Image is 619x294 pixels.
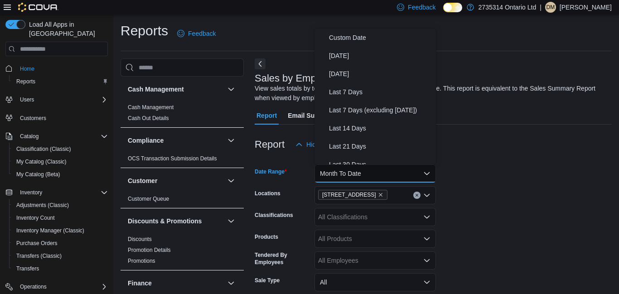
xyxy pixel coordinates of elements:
button: Transfers [9,262,111,275]
button: Compliance [128,136,224,145]
button: Open list of options [423,192,430,199]
span: Transfers (Classic) [16,252,62,260]
span: My Catalog (Classic) [16,158,67,165]
span: Inventory [20,189,42,196]
a: Promotion Details [128,247,171,253]
h3: Cash Management [128,85,184,94]
a: Cash Out Details [128,115,169,121]
a: OCS Transaction Submission Details [128,155,217,162]
button: Customer [128,176,224,185]
span: Last 7 Days [329,87,432,97]
a: Inventory Manager (Classic) [13,225,88,236]
a: Discounts [128,236,152,242]
button: Open list of options [423,213,430,221]
span: Catalog [16,131,108,142]
span: Discounts [128,236,152,243]
button: Clear input [413,192,421,199]
div: Discounts & Promotions [121,234,244,270]
span: Catalog [20,133,39,140]
span: Adjustments (Classic) [13,200,108,211]
h3: Sales by Employee (Tendered) [255,73,391,84]
span: Operations [20,283,47,290]
a: Feedback [174,24,219,43]
button: Purchase Orders [9,237,111,250]
span: Customers [20,115,46,122]
a: Adjustments (Classic) [13,200,73,211]
a: Cash Management [128,104,174,111]
h1: Reports [121,22,168,40]
button: Finance [226,278,237,289]
button: Cash Management [226,84,237,95]
span: Home [20,65,34,72]
span: Last 21 Days [329,141,432,152]
a: Transfers (Classic) [13,251,65,261]
div: Desiree Metcalfe [545,2,556,13]
span: Last 30 Days [329,159,432,170]
label: Sale Type [255,277,280,284]
a: My Catalog (Beta) [13,169,64,180]
span: Email Subscription [288,106,345,125]
h3: Discounts & Promotions [128,217,202,226]
button: All [314,273,436,291]
span: Classification (Classic) [13,144,108,154]
button: Operations [2,280,111,293]
span: My Catalog (Beta) [16,171,60,178]
span: Promotions [128,257,155,265]
span: Customer Queue [128,195,169,202]
span: Home [16,63,108,74]
a: Customers [16,113,50,124]
div: Customer [121,193,244,208]
span: Transfers [16,265,39,272]
a: Transfers [13,263,43,274]
button: Month To Date [314,164,436,183]
p: 2735314 Ontario Ltd [479,2,537,13]
a: Promotions [128,258,155,264]
span: Customers [16,112,108,124]
span: DM [546,2,555,13]
span: Classification (Classic) [16,145,71,153]
label: Products [255,233,278,241]
div: Cash Management [121,102,244,127]
span: Adjustments (Classic) [16,202,69,209]
button: Users [2,93,111,106]
h3: Customer [128,176,157,185]
button: Reports [9,75,111,88]
a: Home [16,63,38,74]
button: Cash Management [128,85,224,94]
a: Classification (Classic) [13,144,75,154]
span: Purchase Orders [16,240,58,247]
input: Dark Mode [443,3,462,12]
label: Classifications [255,212,293,219]
span: Load All Apps in [GEOGRAPHIC_DATA] [25,20,108,38]
span: Feedback [188,29,216,38]
button: Operations [16,281,50,292]
button: Hide Parameters [292,135,358,154]
button: Inventory Manager (Classic) [9,224,111,237]
span: Operations [16,281,108,292]
button: Home [2,62,111,75]
span: [DATE] [329,68,432,79]
button: Customer [226,175,237,186]
span: [STREET_ADDRESS] [322,190,376,199]
button: Inventory [16,187,46,198]
button: Customers [2,111,111,125]
span: Users [16,94,108,105]
button: Catalog [16,131,42,142]
span: [DATE] [329,50,432,61]
span: Cash Out Details [128,115,169,122]
label: Locations [255,190,280,197]
span: Users [20,96,34,103]
span: Reports [13,76,108,87]
button: Remove 268 Sandwich St S from selection in this group [378,192,383,198]
button: Classification (Classic) [9,143,111,155]
span: Promotion Details [128,246,171,254]
button: Discounts & Promotions [128,217,224,226]
button: Open list of options [423,257,430,264]
a: My Catalog (Classic) [13,156,70,167]
button: Finance [128,279,224,288]
span: Purchase Orders [13,238,108,249]
a: Inventory Count [13,212,58,223]
button: Users [16,94,38,105]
